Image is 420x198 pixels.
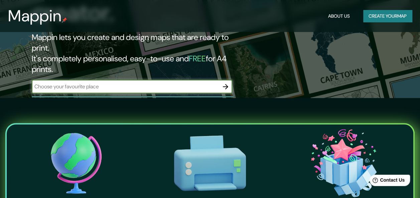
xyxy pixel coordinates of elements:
[361,172,413,191] iframe: Help widget launcher
[363,10,412,22] button: Create yourmap
[189,53,206,64] h5: FREE
[8,7,62,25] h3: Mappin
[62,17,67,23] img: mappin-pin
[32,32,242,75] h2: Mappin lets you create and design maps that are ready to print. It's completely personalised, eas...
[325,10,353,22] button: About Us
[32,83,219,90] input: Choose your favourite place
